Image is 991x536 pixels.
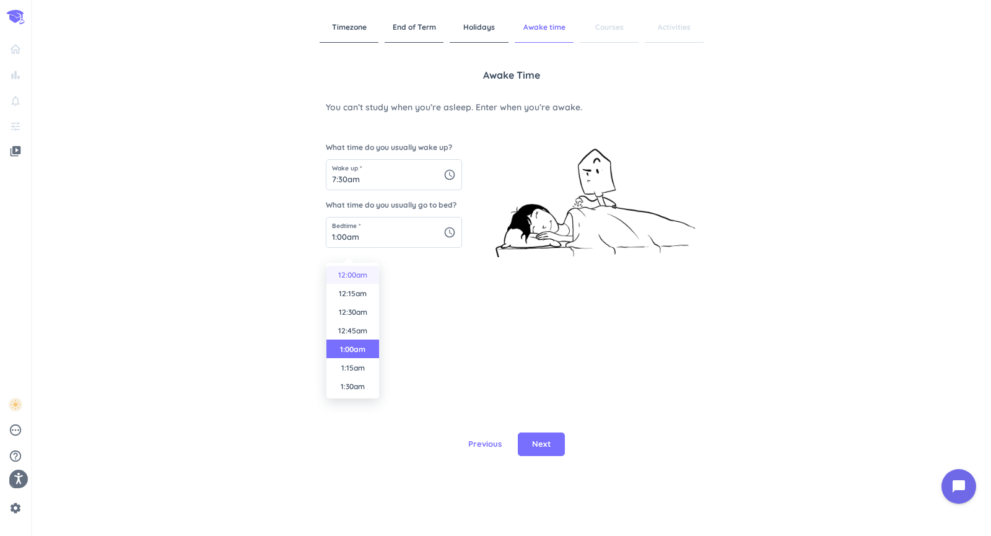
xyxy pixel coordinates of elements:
span: Courses [580,12,639,43]
li: 1:15am [326,358,379,377]
span: Timezone [320,12,378,43]
span: Next [532,438,551,450]
li: 12:15am [326,284,379,302]
span: What time do you usually go to bed? [326,200,462,211]
span: Holidays [450,12,509,43]
span: Awake time [483,68,540,82]
li: 1:00am [326,340,379,358]
a: settings [5,498,26,518]
li: 12:45am [326,321,379,340]
span: End of Term [385,12,443,43]
span: Previous [468,438,502,450]
li: 12:30am [326,302,379,321]
span: You can’t study when you’re asleep. Enter when you’re awake. [326,101,697,114]
li: 1:30am [326,377,379,395]
i: video_library [9,145,22,157]
i: help_outline [9,449,22,463]
span: Awake time [515,12,574,43]
span: What time do you usually wake up? [326,142,462,153]
span: Activities [645,12,704,43]
i: pending [9,423,22,437]
button: Next [518,433,565,456]
button: Previous [458,433,512,456]
li: 12:00am [326,265,379,284]
i: settings [9,502,22,514]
